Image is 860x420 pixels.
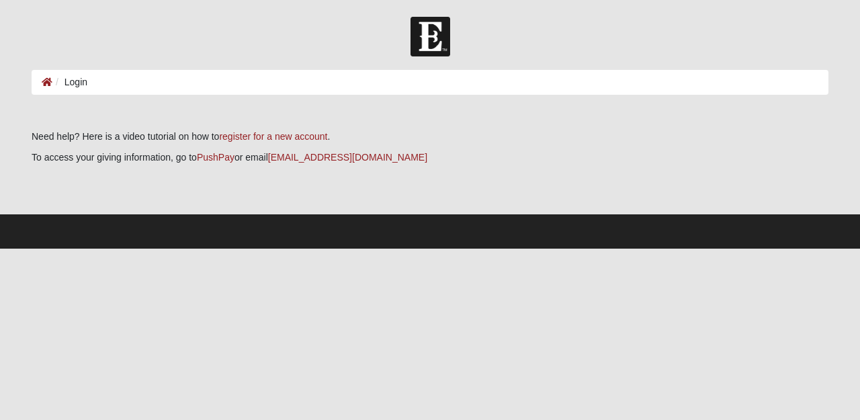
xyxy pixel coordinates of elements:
[219,131,327,142] a: register for a new account
[197,152,234,163] a: PushPay
[52,75,87,89] li: Login
[268,152,427,163] a: [EMAIL_ADDRESS][DOMAIN_NAME]
[32,151,828,165] p: To access your giving information, go to or email
[411,17,450,56] img: Church of Eleven22 Logo
[32,130,828,144] p: Need help? Here is a video tutorial on how to .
